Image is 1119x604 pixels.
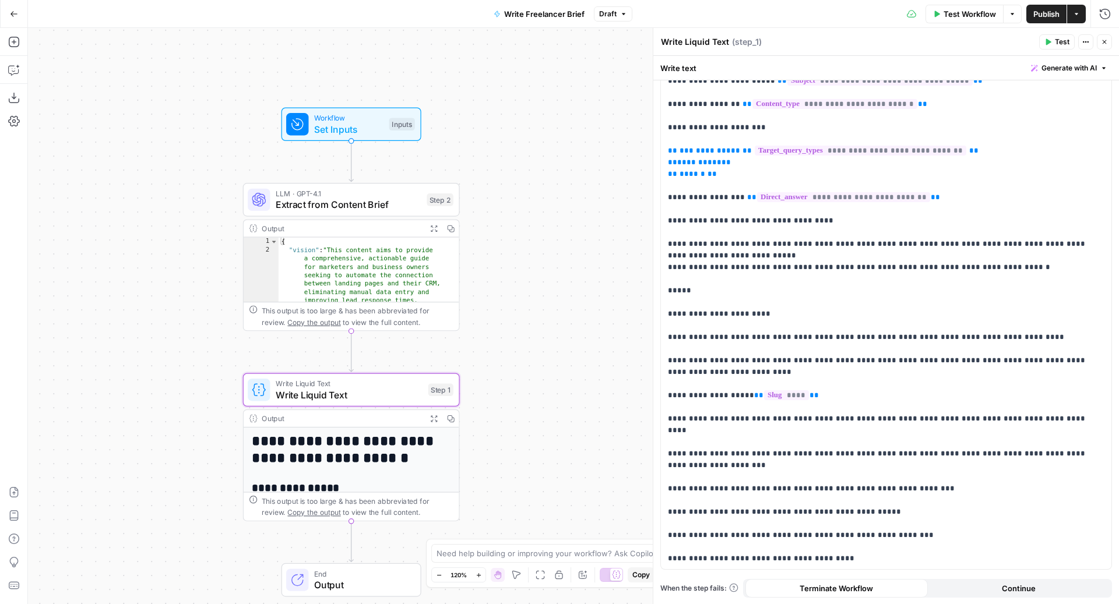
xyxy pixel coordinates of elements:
g: Edge from step_1 to end [349,521,353,561]
div: This output is too large & has been abbreviated for review. to view the full content. [262,305,453,327]
span: Write Freelancer Brief [504,8,585,20]
span: Extract from Content Brief [276,197,421,211]
span: Terminate Workflow [800,582,873,594]
span: LLM · GPT-4.1 [276,188,421,199]
span: Copy [632,570,650,580]
div: EndOutput [243,563,460,597]
span: Copy the output [287,318,340,326]
textarea: Write Liquid Text [661,36,729,48]
g: Edge from step_2 to step_1 [349,331,353,372]
div: 2 [244,246,279,464]
div: This output is too large & has been abbreviated for review. to view the full content. [262,495,453,517]
button: Copy [628,567,654,582]
div: Output [262,222,421,234]
span: Copy the output [287,508,340,516]
div: Step 2 [427,193,453,206]
a: When the step fails: [660,583,738,594]
span: Workflow [314,112,383,123]
button: Test [1039,34,1075,50]
div: Step 1 [428,383,453,396]
div: Write text [653,56,1119,80]
button: Continue [928,579,1110,598]
div: Inputs [389,118,414,130]
span: Test [1055,37,1069,47]
div: Output [262,413,421,424]
span: Continue [1002,582,1036,594]
g: Edge from start to step_2 [349,140,353,181]
button: Draft [594,6,632,22]
span: Write Liquid Text [276,378,423,389]
span: Generate with AI [1041,63,1097,73]
span: 120% [451,570,467,580]
span: Output [314,578,409,592]
span: Test Workflow [944,8,996,20]
div: WorkflowSet InputsInputs [243,107,460,141]
button: Publish [1026,5,1067,23]
span: Publish [1033,8,1060,20]
button: Generate with AI [1026,61,1112,76]
span: Draft [599,9,617,19]
button: Write Freelancer Brief [487,5,592,23]
span: Set Inputs [314,122,383,136]
span: End [314,568,409,579]
span: Toggle code folding, rows 1 through 103 [270,238,277,246]
div: 1 [244,238,279,246]
div: LLM · GPT-4.1Extract from Content BriefStep 2Output{ "vision":"This content aims to provide a com... [243,183,460,331]
span: Write Liquid Text [276,388,423,402]
button: Test Workflow [926,5,1003,23]
span: ( step_1 ) [732,36,762,48]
